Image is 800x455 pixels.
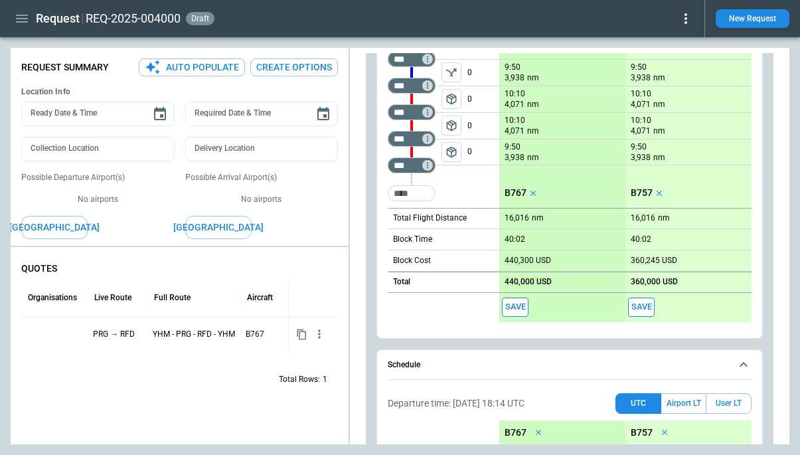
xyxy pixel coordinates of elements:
span: Type of sector [441,142,461,162]
p: nm [527,99,539,110]
button: Airport LT [661,393,706,414]
p: 3,938 [631,72,651,84]
button: Choose date [310,101,337,128]
p: No airports [21,194,175,205]
p: 3,938 [505,152,524,163]
p: 0 [467,139,499,165]
p: 9:50 [505,142,520,152]
p: nm [532,213,544,224]
span: draft [189,14,212,23]
p: Total Rows: [279,374,320,385]
p: 0 [467,86,499,112]
div: Organisations [28,293,77,302]
button: left aligned [441,116,461,136]
p: B767 [246,329,288,340]
p: 4,071 [631,126,651,137]
p: 16,016 [631,213,655,223]
p: 0 [467,60,499,86]
p: 4,071 [505,126,524,137]
div: Live Route [94,293,131,302]
p: Request Summary [21,62,109,73]
p: nm [653,99,665,110]
p: 40:02 [505,234,525,244]
button: Copy quote content [293,326,310,343]
p: 4,071 [505,99,524,110]
button: left aligned [441,89,461,109]
div: Aircraft [247,293,273,302]
p: B757 [631,187,653,199]
h1: Request [36,11,80,27]
p: 40:02 [631,234,651,244]
p: nm [658,213,670,224]
p: 9:50 [631,142,647,152]
button: Save [628,298,655,317]
button: User LT [706,393,752,414]
p: nm [527,126,539,137]
p: QUOTES [21,263,338,274]
button: New Request [716,9,789,28]
button: Save [502,298,528,317]
h2: REQ-2025-004000 [86,11,181,27]
button: left aligned [441,142,461,162]
p: YHM - PRG - RFD - YHM [153,329,235,340]
span: package_2 [445,119,458,132]
div: Too short [388,78,436,94]
div: scrollable content [499,17,752,322]
span: package_2 [445,92,458,106]
span: Type of sector [441,89,461,109]
button: Auto Populate [139,58,245,76]
p: 10:10 [505,116,525,126]
p: Block Cost [393,255,431,266]
p: nm [653,72,665,84]
div: Too short [388,157,436,173]
p: nm [653,126,665,137]
h6: Total [393,278,410,286]
p: Possible Departure Airport(s) [21,172,175,183]
h6: Schedule [388,361,420,369]
p: 16,016 [505,213,529,223]
p: Total Flight Distance [393,213,467,224]
div: Too short [388,131,436,147]
span: Type of sector [441,62,461,82]
p: Departure time: [DATE] 18:14 UTC [388,398,524,409]
p: 440,000 USD [505,277,552,287]
p: 360,245 USD [631,256,677,266]
p: No airports [185,194,339,205]
p: 1 [323,374,327,385]
p: 9:50 [631,62,647,72]
div: Not found [388,51,436,67]
p: 9:50 [505,62,520,72]
h6: Location Info [21,87,338,97]
p: nm [527,72,539,84]
span: package_2 [445,145,458,159]
div: Too short [388,104,436,120]
p: B757 [631,427,653,438]
p: 10:10 [631,116,651,126]
p: 10:10 [631,89,651,99]
p: 4,071 [631,99,651,110]
button: Schedule [388,350,752,381]
span: Save this aircraft quote and copy details to clipboard [502,298,528,317]
p: 3,938 [505,72,524,84]
p: 3,938 [631,152,651,163]
p: B767 [505,427,526,438]
button: [GEOGRAPHIC_DATA] [185,216,252,239]
p: 10:10 [505,89,525,99]
p: 360,000 USD [631,277,678,287]
p: 0 [467,113,499,139]
span: Type of sector [441,116,461,136]
p: 440,300 USD [505,256,551,266]
p: B767 [505,187,526,199]
div: Full Route [154,293,191,302]
p: PRG → RFD [93,329,142,340]
button: Create Options [250,58,338,76]
div: Too short [388,185,436,201]
button: [GEOGRAPHIC_DATA] [21,216,88,239]
button: Choose date [147,101,173,128]
p: Possible Arrival Airport(s) [185,172,339,183]
span: Save this aircraft quote and copy details to clipboard [628,298,655,317]
button: left aligned [441,62,461,82]
p: nm [653,152,665,163]
button: UTC [615,393,661,414]
p: nm [527,152,539,163]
